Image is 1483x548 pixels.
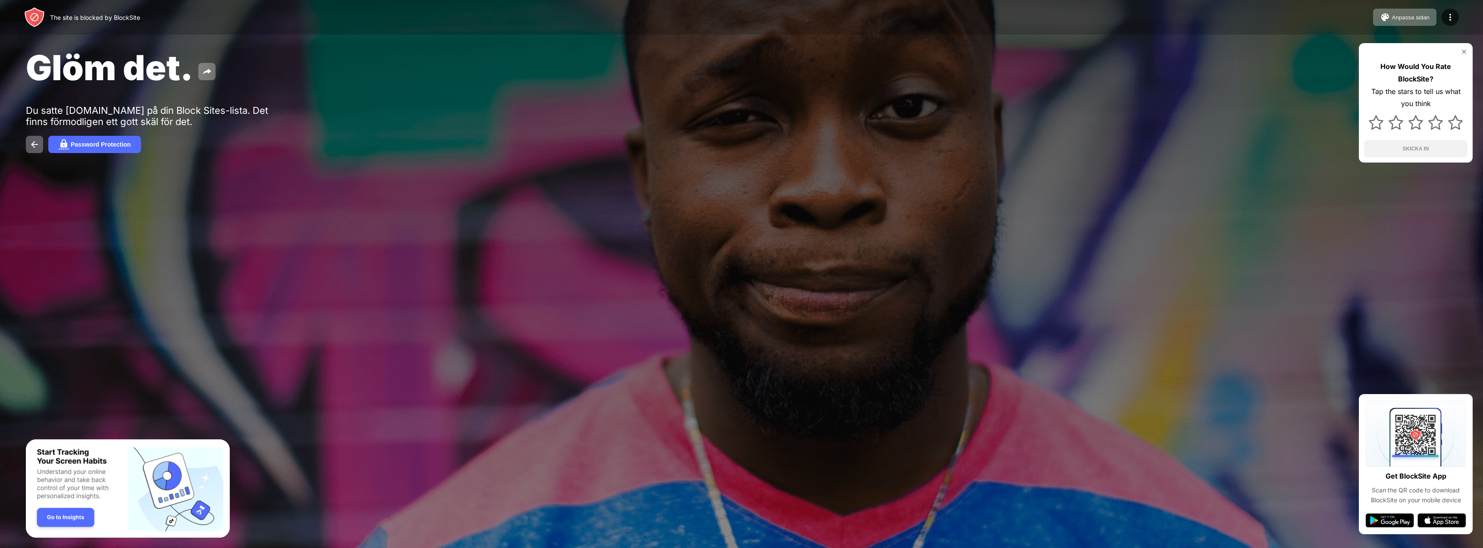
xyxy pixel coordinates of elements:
img: star.svg [1389,115,1403,130]
img: header-logo.svg [24,7,45,28]
div: Anpassa sidan [1392,14,1430,21]
img: rate-us-close.svg [1461,48,1467,55]
img: qrcode.svg [1366,401,1466,467]
button: Password Protection [48,136,141,153]
img: star.svg [1369,115,1383,130]
div: Password Protection [71,141,131,148]
img: password.svg [59,139,69,150]
div: Scan the QR code to download BlockSite on your mobile device [1366,485,1466,505]
img: share.svg [202,66,212,77]
div: Du satte [DOMAIN_NAME] på din Block Sites-lista. Det finns förmodligen ett gott skäl för det. [26,105,292,127]
div: The site is blocked by BlockSite [50,14,140,21]
iframe: Banner [26,439,230,538]
img: star.svg [1408,115,1423,130]
img: google-play.svg [1366,514,1414,527]
button: Anpassa sidan [1373,9,1436,26]
button: SKICKA IN [1364,140,1467,157]
span: Glöm det. [26,47,193,88]
div: How Would You Rate BlockSite? [1364,60,1467,85]
img: pallet.svg [1380,12,1390,22]
img: menu-icon.svg [1445,12,1455,22]
img: back.svg [29,139,40,150]
div: Get BlockSite App [1386,470,1446,482]
div: Tap the stars to tell us what you think [1364,85,1467,110]
img: app-store.svg [1417,514,1466,527]
img: star.svg [1428,115,1443,130]
img: star.svg [1448,115,1463,130]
